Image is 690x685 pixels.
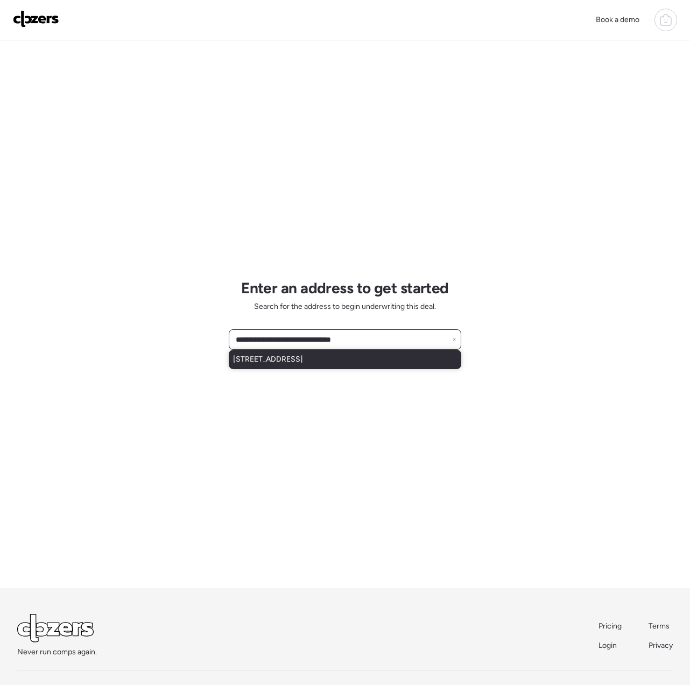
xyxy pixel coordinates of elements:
[13,10,59,27] img: Logo
[254,301,436,312] span: Search for the address to begin underwriting this deal.
[241,279,449,297] h1: Enter an address to get started
[599,621,623,632] a: Pricing
[596,15,639,24] span: Book a demo
[17,647,97,658] span: Never run comps again.
[599,640,623,651] a: Login
[17,614,94,642] img: Logo Light
[649,641,673,650] span: Privacy
[233,354,303,365] span: [STREET_ADDRESS]
[599,622,622,631] span: Pricing
[599,641,617,650] span: Login
[649,622,670,631] span: Terms
[649,640,673,651] a: Privacy
[649,621,673,632] a: Terms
